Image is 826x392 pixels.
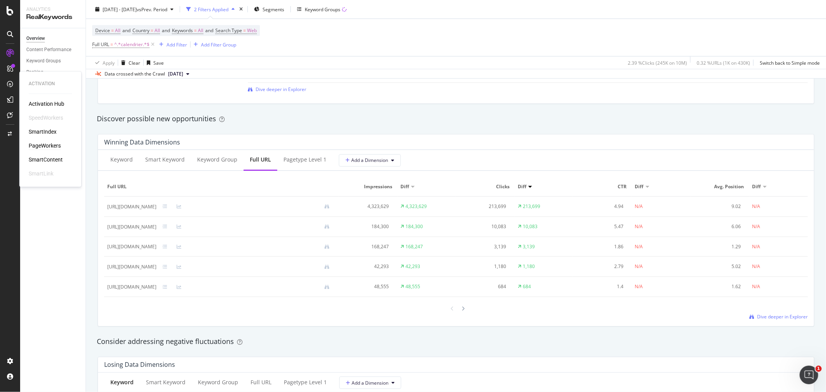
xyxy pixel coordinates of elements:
span: Keywords [172,27,193,34]
span: Add a Dimension [346,380,388,386]
span: All [155,25,160,36]
span: All [115,25,120,36]
a: Overview [26,34,80,43]
div: Discover possible new opportunities [97,114,815,124]
div: Pagetype Level 1 [284,378,327,386]
a: SmartIndex [29,128,57,136]
div: [URL][DOMAIN_NAME] [107,224,156,230]
button: Add Filter Group [191,40,236,49]
div: 1.86 [576,243,623,250]
div: [URL][DOMAIN_NAME] [107,203,156,210]
span: Search Type [215,27,242,34]
span: and [122,27,131,34]
span: Diff [635,183,644,190]
span: and [205,27,213,34]
a: SpeedWorkers [29,114,63,122]
span: Avg. Position [694,183,744,190]
div: 1,180 [459,263,506,270]
span: vs Prev. Period [137,6,167,12]
span: Country [132,27,149,34]
span: Dive deeper in Explorer [757,313,808,320]
div: 10,083 [459,223,506,230]
a: PageWorkers [29,142,61,150]
button: [DATE] - [DATE]vsPrev. Period [92,3,177,15]
div: Ranking [26,68,43,76]
div: [URL][DOMAIN_NAME] [107,284,156,291]
div: Save [153,59,164,66]
button: Add a Dimension [339,377,401,389]
div: N/A [752,203,761,210]
div: 1.62 [694,283,741,290]
div: 168,247 [342,243,389,250]
span: 1 [816,366,822,372]
div: N/A [635,263,643,270]
a: Dive deeper in Explorer [248,86,306,93]
div: 4.94 [576,203,623,210]
div: N/A [635,223,643,230]
span: [DATE] - [DATE] [103,6,137,12]
div: 48,555 [342,283,389,290]
span: Diff [518,183,526,190]
div: 10,083 [523,223,538,230]
div: Keyword Group [198,378,238,386]
div: 184,300 [405,223,423,230]
div: 684 [523,283,531,290]
iframe: Intercom live chat [800,366,818,384]
button: [DATE] [165,69,192,79]
div: Apply [103,59,115,66]
div: Analytics [26,6,79,13]
div: Overview [26,34,45,43]
div: Keyword Groups [305,6,340,12]
span: Dive deeper in Explorer [256,86,306,93]
a: Dive deeper in Explorer [749,313,808,320]
a: Activation Hub [29,100,64,108]
a: Content Performance [26,46,80,54]
div: N/A [752,223,761,230]
div: Keyword Group [197,156,237,163]
button: Apply [92,57,115,69]
div: N/A [752,263,761,270]
button: Add Filter [156,40,187,49]
div: 1.29 [694,243,741,250]
button: Segments [251,3,287,15]
div: Smart Keyword [146,378,185,386]
div: Switch back to Simple mode [760,59,820,66]
span: = [151,27,153,34]
div: 42,293 [342,263,389,270]
span: Device [95,27,110,34]
span: Add a Dimension [345,157,388,163]
div: Data crossed with the Crawl [105,70,165,77]
span: ^.*calendrier.*$ [114,39,149,50]
span: Web [247,25,257,36]
span: Segments [263,6,284,12]
a: Keyword Groups [26,57,80,65]
div: N/A [635,243,643,250]
div: 42,293 [405,263,420,270]
button: Keyword Groups [294,3,350,15]
div: Consider addressing negative fluctuations [97,337,815,347]
div: 184,300 [342,223,389,230]
span: Clicks [459,183,509,190]
div: Full URL [250,156,271,163]
div: Add Filter [167,41,187,48]
span: Diff [752,183,761,190]
div: 1.4 [576,283,623,290]
div: 3,139 [459,243,506,250]
a: SmartContent [29,156,63,164]
div: 0.32 % URLs ( 1K on 430K ) [697,59,750,66]
div: 9.02 [694,203,741,210]
div: N/A [752,283,761,290]
div: Keyword Groups [26,57,61,65]
div: 3,139 [523,243,535,250]
span: = [243,27,246,34]
div: 4,323,629 [405,203,427,210]
div: Clear [129,59,140,66]
div: 2.39 % Clicks ( 245K on 10M ) [628,59,687,66]
div: Activation [29,81,72,87]
div: 2.79 [576,263,623,270]
a: SmartLink [29,170,53,178]
div: [URL][DOMAIN_NAME] [107,263,156,270]
div: Full URL [251,378,271,386]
